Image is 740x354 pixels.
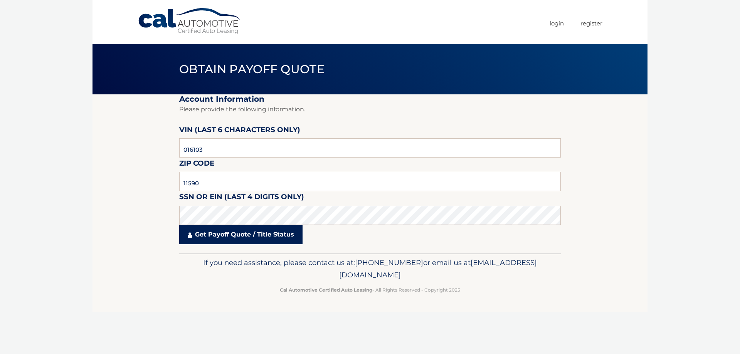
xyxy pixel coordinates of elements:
[179,104,561,115] p: Please provide the following information.
[580,17,602,30] a: Register
[138,8,242,35] a: Cal Automotive
[184,286,556,294] p: - All Rights Reserved - Copyright 2025
[280,287,372,293] strong: Cal Automotive Certified Auto Leasing
[179,158,214,172] label: Zip Code
[179,191,304,205] label: SSN or EIN (last 4 digits only)
[179,124,300,138] label: VIN (last 6 characters only)
[355,258,423,267] span: [PHONE_NUMBER]
[179,94,561,104] h2: Account Information
[179,62,325,76] span: Obtain Payoff Quote
[179,225,303,244] a: Get Payoff Quote / Title Status
[550,17,564,30] a: Login
[184,257,556,281] p: If you need assistance, please contact us at: or email us at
